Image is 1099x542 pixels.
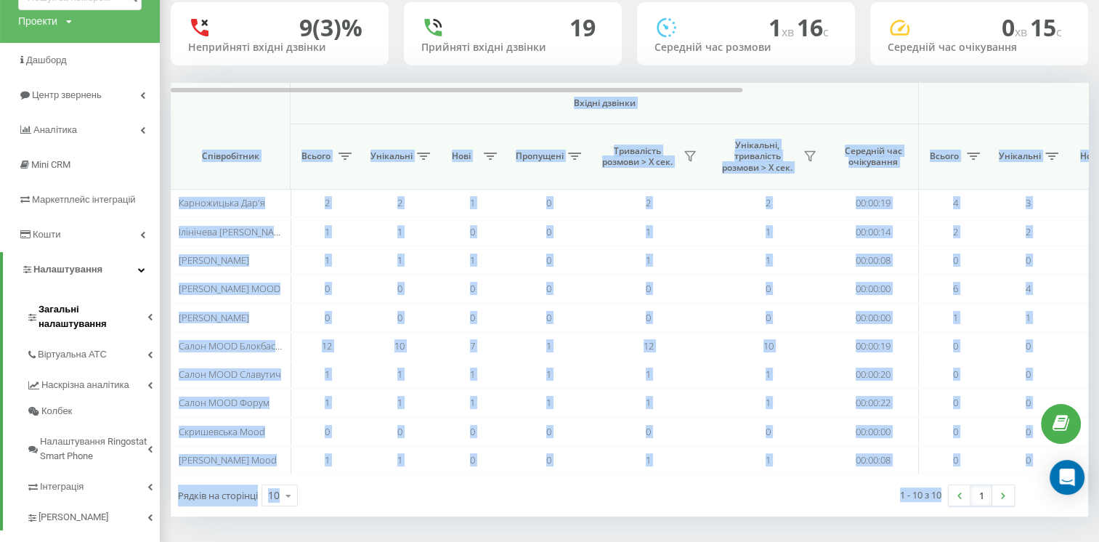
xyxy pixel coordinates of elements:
span: 2 [646,196,651,209]
td: 00:00:00 [828,418,919,446]
span: Загальні налаштування [38,302,147,331]
span: 0 [397,311,402,324]
span: 0 [546,311,551,324]
span: хв [782,24,797,40]
td: 00:00:20 [828,360,919,389]
div: Середній час очікування [888,41,1071,54]
span: 0 [470,425,475,438]
span: 1 [397,396,402,409]
span: 1 [546,368,551,381]
span: 0 [325,311,330,324]
span: Маркетплейс інтеграцій [32,194,136,205]
span: 1 [766,254,771,267]
span: 1 [766,225,771,238]
span: 0 [1026,368,1031,381]
td: 00:00:00 [828,275,919,303]
span: Центр звернень [32,89,102,100]
span: Інтеграція [40,480,84,494]
div: Проекти [18,14,57,28]
span: Налаштування [33,264,102,275]
span: 1 [325,254,330,267]
span: 0 [546,196,551,209]
span: 1 [1026,311,1031,324]
span: 1 [470,254,475,267]
span: 1 [646,453,651,466]
span: 0 [766,425,771,438]
span: Всього [926,150,962,162]
span: 0 [397,282,402,295]
span: 1 [397,453,402,466]
span: 0 [325,282,330,295]
td: 00:00:19 [828,332,919,360]
span: Нові [443,150,479,162]
span: 1 [325,453,330,466]
span: Аналiтика [33,124,77,135]
span: Салон MOOD Форум [179,396,269,409]
span: 12 [644,339,654,352]
span: 7 [470,339,475,352]
span: 0 [1026,425,1031,438]
span: 0 [546,282,551,295]
a: Загальні налаштування [26,292,160,337]
span: 1 [470,368,475,381]
span: Колбек [41,404,72,418]
span: 0 [953,425,958,438]
span: 0 [646,282,651,295]
span: 0 [1026,396,1031,409]
span: 1 [397,225,402,238]
span: 10 [394,339,405,352]
span: 2 [766,196,771,209]
span: 0 [546,225,551,238]
span: 0 [470,453,475,466]
span: 2 [953,225,958,238]
span: Налаштування Ringostat Smart Phone [40,434,147,464]
span: 0 [1026,453,1031,466]
span: 0 [325,425,330,438]
span: [PERSON_NAME] [179,311,249,324]
td: 00:00:19 [828,189,919,217]
span: Кошти [33,229,60,240]
span: 0 [953,339,958,352]
span: 3 [1026,196,1031,209]
span: 0 [1002,12,1030,43]
span: [PERSON_NAME] MOOD [179,282,280,295]
td: 00:00:08 [828,246,919,275]
span: Карножицька Дар'я [179,196,265,209]
span: Рядків на сторінці [178,489,258,502]
span: [PERSON_NAME] Mood [179,453,277,466]
span: 2 [325,196,330,209]
span: [PERSON_NAME] [38,510,108,525]
span: 1 [470,396,475,409]
span: Вхідні дзвінки [328,97,880,109]
span: Співробітник [183,150,277,162]
span: 0 [470,282,475,295]
span: 1 [397,368,402,381]
span: [PERSON_NAME] [179,254,249,267]
span: Скришевська Mood [179,425,265,438]
span: c [1056,24,1062,40]
span: 0 [953,453,958,466]
div: Open Intercom Messenger [1050,460,1084,495]
span: Mini CRM [31,159,70,170]
span: 0 [470,311,475,324]
div: Середній час розмови [654,41,838,54]
span: 16 [797,12,829,43]
span: 1 [766,396,771,409]
span: 0 [646,311,651,324]
td: 00:00:22 [828,389,919,417]
span: Середній час очікування [839,145,907,168]
span: Салон MOOD Блокбастер [179,339,291,352]
span: 0 [1026,254,1031,267]
span: 1 [766,453,771,466]
span: 0 [546,453,551,466]
div: Прийняті вхідні дзвінки [421,41,604,54]
a: Колбек [26,398,160,424]
td: 00:00:14 [828,217,919,246]
a: Налаштування [3,252,160,287]
td: 00:00:08 [828,446,919,474]
span: 1 [953,311,958,324]
span: 10 [763,339,774,352]
span: 0 [397,425,402,438]
span: Салон MOOD Славутич [179,368,281,381]
span: 0 [470,225,475,238]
